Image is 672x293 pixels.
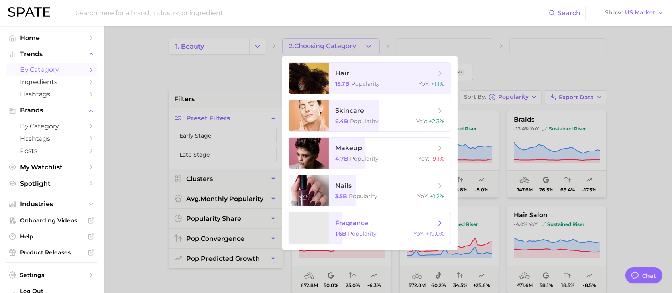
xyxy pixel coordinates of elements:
span: skincare [335,107,364,114]
button: Industries [6,198,97,210]
span: 15.7b [335,80,350,87]
a: Hashtags [6,132,97,145]
span: Posts [20,147,84,155]
span: Popularity [351,80,380,87]
span: Search [558,9,580,17]
span: 6.4b [335,118,348,125]
span: Brands [20,107,84,114]
img: SPATE [8,7,50,17]
a: by Category [6,63,97,76]
input: Search here for a brand, industry, or ingredient [75,6,549,20]
span: Popularity [350,155,379,162]
span: Spotlight [20,180,84,187]
a: Posts [6,145,97,157]
a: Help [6,230,97,242]
span: fragrance [335,219,368,227]
span: YoY : [417,193,428,200]
span: Hashtags [20,135,84,142]
span: 3.5b [335,193,347,200]
span: 4.7b [335,155,348,162]
span: +1.1% [431,80,444,87]
a: Ingredients [6,76,97,88]
span: Settings [20,271,84,279]
span: hair [335,69,349,77]
span: Show [605,10,623,15]
a: by Category [6,120,97,132]
a: Spotlight [6,177,97,190]
span: Popularity [350,118,379,125]
span: YoY : [416,118,427,125]
span: +19.0% [426,230,444,237]
span: by Category [20,66,84,73]
span: Help [20,233,84,240]
ul: 2.Choosing Category [282,56,458,250]
span: -9.1% [431,155,444,162]
span: +2.3% [429,118,444,125]
span: Home [20,34,84,42]
span: Industries [20,201,84,208]
span: YoY : [419,80,430,87]
span: Popularity [349,193,377,200]
span: YoY : [418,155,429,162]
button: Trends [6,48,97,60]
span: makeup [335,144,362,152]
span: Ingredients [20,78,84,86]
span: 1.6b [335,230,346,237]
a: Settings [6,269,97,281]
a: Onboarding Videos [6,214,97,226]
span: YoY : [413,230,424,237]
span: Onboarding Videos [20,217,84,224]
span: Hashtags [20,90,84,98]
span: Trends [20,51,84,58]
button: ShowUS Market [603,8,666,18]
span: nails [335,182,352,189]
span: by Category [20,122,84,130]
span: US Market [625,10,655,15]
span: Popularity [348,230,377,237]
span: Product Releases [20,249,84,256]
span: +1.2% [430,193,444,200]
span: My Watchlist [20,163,84,171]
a: Home [6,32,97,44]
a: Product Releases [6,246,97,258]
a: Hashtags [6,88,97,100]
a: My Watchlist [6,161,97,173]
button: Brands [6,104,97,116]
